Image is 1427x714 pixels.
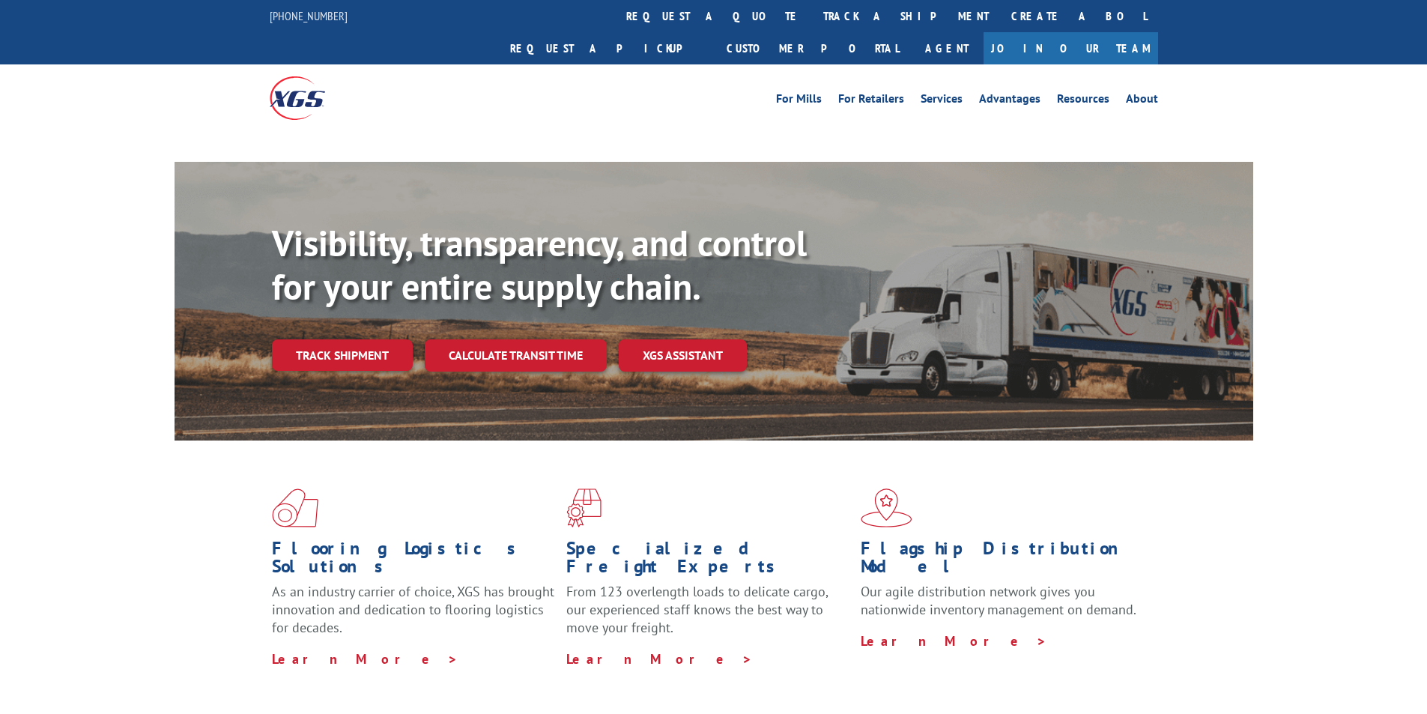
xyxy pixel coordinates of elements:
a: [PHONE_NUMBER] [270,8,348,23]
img: xgs-icon-flagship-distribution-model-red [861,488,912,527]
a: Learn More > [861,632,1047,650]
a: Calculate transit time [425,339,607,372]
a: XGS ASSISTANT [619,339,747,372]
a: For Retailers [838,93,904,109]
b: Visibility, transparency, and control for your entire supply chain. [272,220,807,309]
a: Advantages [979,93,1040,109]
a: Learn More > [566,650,753,668]
img: xgs-icon-total-supply-chain-intelligence-red [272,488,318,527]
a: Agent [910,32,984,64]
a: Customer Portal [715,32,910,64]
span: Our agile distribution network gives you nationwide inventory management on demand. [861,583,1136,618]
a: Learn More > [272,650,458,668]
h1: Specialized Freight Experts [566,539,849,583]
a: Join Our Team [984,32,1158,64]
a: About [1126,93,1158,109]
h1: Flooring Logistics Solutions [272,539,555,583]
a: Track shipment [272,339,413,371]
h1: Flagship Distribution Model [861,539,1144,583]
a: Resources [1057,93,1109,109]
img: xgs-icon-focused-on-flooring-red [566,488,602,527]
p: From 123 overlength loads to delicate cargo, our experienced staff knows the best way to move you... [566,583,849,650]
a: Request a pickup [499,32,715,64]
a: For Mills [776,93,822,109]
a: Services [921,93,963,109]
span: As an industry carrier of choice, XGS has brought innovation and dedication to flooring logistics... [272,583,554,636]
